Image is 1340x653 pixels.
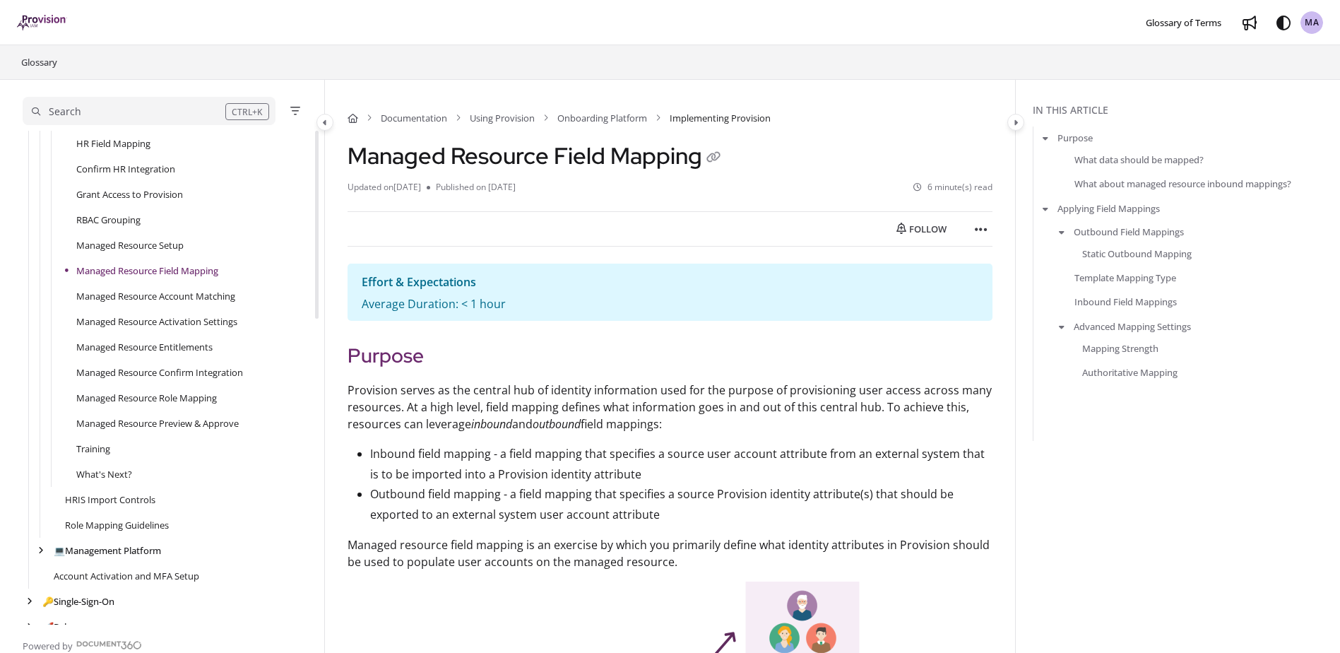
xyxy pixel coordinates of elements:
a: Powered by Document360 - opens in a new tab [23,636,142,653]
a: Managed Resource Setup [76,238,184,252]
a: Onboarding Platform [557,111,647,125]
p: Inbound field mapping - a field mapping that specifies a source user account attribute from an ex... [370,444,992,485]
a: Glossary [20,54,59,71]
span: 💻 [54,544,65,557]
p: Average Duration: < 1 hour [362,296,978,312]
span: Glossary of Terms [1146,16,1221,29]
li: 6 minute(s) read [913,181,992,194]
h2: Purpose [348,341,992,370]
button: Filter [287,102,304,119]
span: 🔑 [42,595,54,608]
span: Powered by [23,639,73,653]
div: arrow [34,544,48,558]
a: Documentation [381,111,447,125]
div: Search [49,104,81,119]
a: Managed Resource Preview & Approve [76,416,239,430]
button: arrow [1055,223,1068,239]
a: Inbound Field Mappings [1074,295,1177,309]
a: Grant Access to Provision [76,187,183,201]
h1: Managed Resource Field Mapping [348,142,725,170]
a: Outbound Field Mappings [1074,224,1184,238]
a: Advanced Mapping Settings [1074,319,1191,334]
a: What about managed resource inbound mappings? [1074,177,1291,191]
a: Managed Resource Activation Settings [76,314,237,329]
a: What data should be mapped? [1074,153,1204,167]
a: Template Mapping Type [1074,271,1176,285]
a: Whats new [1238,11,1261,34]
a: Mapping Strength [1082,341,1158,355]
a: RBAC Grouping [76,213,141,227]
a: Managed Resource Account Matching [76,289,235,303]
div: In this article [1033,102,1334,118]
a: Training [76,442,110,456]
a: Confirm HR Integration [76,162,175,176]
a: What's Next? [76,467,132,481]
em: inbound [471,416,512,432]
em: outbound [533,416,581,432]
div: CTRL+K [225,103,269,120]
button: Copy link of Managed Resource Field Mapping [702,147,725,170]
a: Single-Sign-On [42,594,114,608]
a: Purpose [1057,131,1093,145]
button: MA [1300,11,1323,34]
span: MA [1305,16,1320,30]
button: Follow [884,218,959,240]
li: Published on [DATE] [427,181,516,194]
li: Updated on [DATE] [348,181,427,194]
span: 🚀 [42,620,54,633]
a: Managed Resource Confirm Integration [76,365,243,380]
p: Provision serves as the central hub of identity information used for the purpose of provisioning ... [348,382,992,433]
a: Project logo [17,15,67,31]
button: Category toggle [1007,114,1024,131]
a: Static Outbound Mapping [1082,246,1192,260]
div: arrow [23,620,37,634]
a: Applying Field Mappings [1057,201,1160,216]
button: arrow [1055,319,1068,334]
button: Search [23,97,275,125]
img: brand logo [17,15,67,30]
p: Effort & Expectations [362,272,978,293]
a: HR Field Mapping [76,136,150,151]
div: arrow [23,595,37,608]
a: Role Mapping Guidelines [65,518,169,532]
button: Theme options [1272,11,1295,34]
a: Management Platform [54,543,161,558]
p: Outbound field mapping - a field mapping that specifies a source Provision identity attribute(s) ... [370,484,992,525]
button: Article more options [970,218,992,240]
button: arrow [1039,130,1052,146]
span: Implementing Provision [670,111,771,125]
a: Releases [42,620,90,634]
a: Managed Resource Entitlements [76,340,213,354]
a: Authoritative Mapping [1082,365,1178,380]
a: HRIS Import Controls [65,493,155,507]
img: Document360 [76,641,142,649]
a: Using Provision [470,111,535,125]
a: Account Activation and MFA Setup [54,569,199,583]
a: Managed Resource Role Mapping [76,391,217,405]
button: arrow [1039,201,1052,216]
button: Category toggle [316,114,333,131]
p: Managed resource field mapping is an exercise by which you primarily define what identity attribu... [348,536,992,570]
a: Managed Resource Field Mapping [76,264,218,278]
a: Home [348,111,358,125]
